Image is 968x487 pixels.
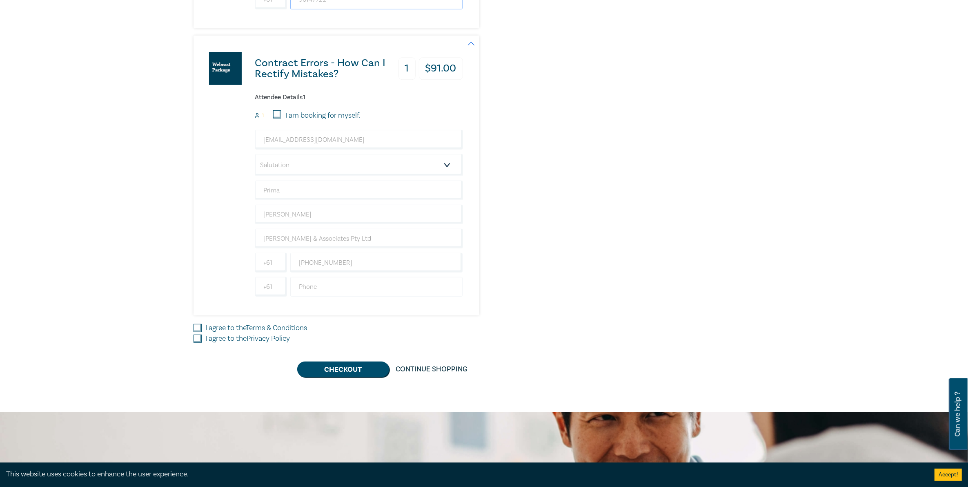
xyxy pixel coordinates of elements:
h3: $ 91.00 [419,58,463,80]
a: Terms & Conditions [246,323,307,333]
label: I agree to the [206,323,307,333]
input: Attendee Email* [255,130,463,150]
h3: Contract Errors - How Can I Rectify Mistakes? [255,58,389,80]
input: Company [255,229,463,248]
a: Continue Shopping [389,362,474,377]
button: Checkout [297,362,389,377]
label: I agree to the [206,333,290,344]
input: +61 [255,277,287,297]
div: This website uses cookies to enhance the user experience. [6,469,922,480]
input: Phone [290,277,463,297]
h6: Attendee Details 1 [255,94,463,101]
label: I am booking for myself. [285,110,360,121]
a: Privacy Policy [247,334,290,343]
small: 1 [262,113,264,118]
h3: 1 [398,58,416,80]
img: Contract Errors - How Can I Rectify Mistakes? [209,52,242,85]
button: Accept cookies [935,469,962,481]
input: Last Name* [255,205,463,224]
input: Mobile* [290,253,463,273]
input: First Name* [255,181,463,200]
input: +61 [255,253,287,273]
span: Can we help ? [954,383,961,445]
